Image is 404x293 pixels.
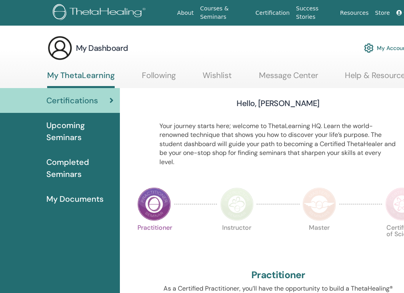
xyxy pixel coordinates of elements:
img: generic-user-icon.jpg [47,35,73,61]
img: cog.svg [364,41,374,55]
img: Master [303,187,336,221]
a: Message Center [259,70,318,86]
img: Instructor [220,187,254,221]
h3: Hello, [PERSON_NAME] [237,98,319,109]
span: Completed Seminars [46,156,113,180]
a: Certification [252,6,293,20]
h2: Practitioner [251,269,305,281]
span: My Documents [46,193,103,205]
p: Your journey starts here; welcome to ThetaLearning HQ. Learn the world-renowned technique that sh... [159,122,397,167]
p: Instructor [220,225,254,258]
a: Store [372,6,393,20]
span: Certifications [46,94,98,106]
p: Master [303,225,336,258]
a: Wishlist [203,70,232,86]
a: Success Stories [293,1,337,24]
a: About [174,6,197,20]
a: Following [142,70,176,86]
a: Resources [337,6,372,20]
span: Upcoming Seminars [46,119,113,143]
a: My ThetaLearning [47,70,115,88]
img: Practitioner [137,187,171,221]
img: logo.png [53,4,148,22]
h3: My Dashboard [76,42,128,54]
a: Courses & Seminars [197,1,253,24]
p: Practitioner [137,225,171,258]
